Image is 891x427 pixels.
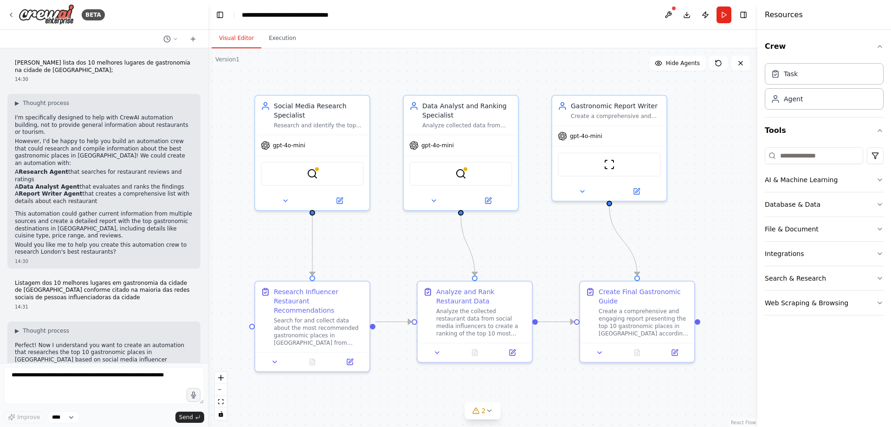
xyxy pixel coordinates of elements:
button: Hide left sidebar [213,8,226,21]
div: Create Final Gastronomic Guide [599,287,689,306]
button: Open in side panel [334,356,366,368]
button: Start a new chat [186,33,200,45]
span: Improve [17,414,40,421]
button: Visual Editor [212,29,261,48]
div: Search for and collect data about the most recommended gastronomic places in [GEOGRAPHIC_DATA] fr... [274,317,364,347]
div: Data Analyst and Ranking SpecialistAnalyze collected data from social media research to rank and ... [403,95,519,211]
div: 14:31 [15,303,193,310]
g: Edge from e68f2dbc-4f58-40a4-b949-29127b916d9d to e4ad3264-ddca-4871-8945-3c8ccfb809b3 [605,206,642,276]
div: Analyze and Rank Restaurant DataAnalyze the collected restaurant data from social media influence... [417,281,533,363]
div: Create a comprehensive and engaging report listing the top 10 gastronomic places in [GEOGRAPHIC_D... [571,112,661,120]
button: zoom in [215,372,227,384]
button: Improve [4,411,44,423]
span: ▶ [15,327,19,335]
p: However, I'd be happy to help you build an automation crew that could research and compile inform... [15,138,193,167]
span: gpt-4o-mini [421,142,454,149]
div: 14:30 [15,258,193,265]
img: BraveSearchTool [307,168,318,179]
span: Hide Agents [666,59,700,67]
button: Integrations [765,242,884,266]
button: No output available [618,347,657,358]
p: Listagem dos 10 melhores lugares em gastronomia da cidade de [GEOGRAPHIC_DATA] conforme citado na... [15,280,193,302]
div: Social Media Research SpecialistResearch and identify the top 10 gastronomic places in [GEOGRAPHI... [254,95,370,211]
button: Send [175,412,204,423]
g: Edge from 0d3023ea-348f-4665-bf5d-ac01121e97b0 to e4ad3264-ddca-4871-8945-3c8ccfb809b3 [538,317,574,327]
div: Research Influencer Restaurant RecommendationsSearch for and collect data about the most recommen... [254,281,370,372]
div: Social Media Research Specialist [274,101,364,120]
div: Task [784,69,798,79]
a: React Flow attribution [731,420,756,425]
button: Switch to previous chat [160,33,182,45]
div: Gastronomic Report Writer [571,101,661,111]
button: File & Document [765,217,884,241]
h4: Resources [765,9,803,20]
g: Edge from 1311e398-9b14-4cfc-af58-42a608a28211 to 0d3023ea-348f-4665-bf5d-ac01121e97b0 [456,216,479,276]
button: Hide Agents [649,56,705,71]
span: ▶ [15,99,19,107]
p: [PERSON_NAME] lista dos 10 melhores lugares de gastronomia na cidade de [GEOGRAPHIC_DATA]; [15,59,193,74]
button: Open in side panel [496,347,528,358]
div: Research and identify the top 10 gastronomic places in [GEOGRAPHIC_DATA] based on recommendations... [274,122,364,129]
button: Web Scraping & Browsing [765,291,884,315]
button: zoom out [215,384,227,396]
button: Click to speak your automation idea [187,388,200,402]
img: Logo [19,4,74,25]
button: Search & Research [765,266,884,290]
g: Edge from 0654607b-1b2b-4e3e-87fb-170bc08e36b1 to 0d3023ea-348f-4665-bf5d-ac01121e97b0 [375,317,412,327]
span: Thought process [23,327,69,335]
div: Tools [765,144,884,323]
strong: Data Analyst Agent [19,184,79,190]
div: Agent [784,94,803,104]
div: Analyze collected data from social media research to rank and identify the top 10 most recommende... [422,122,512,129]
button: Tools [765,118,884,144]
div: Analyze the collected restaurant data from social media influencers to create a ranking of the to... [436,308,526,337]
strong: Report Writer Agent [19,191,82,197]
div: React Flow controls [215,372,227,420]
button: ▶Thought process [15,99,69,107]
span: Send [179,414,193,421]
span: 2 [482,406,486,415]
div: Gastronomic Report WriterCreate a comprehensive and engaging report listing the top 10 gastronomi... [551,95,667,202]
button: No output available [293,356,332,368]
button: toggle interactivity [215,408,227,420]
strong: Research Agent [19,169,68,175]
p: I'm specifically designed to help with CrewAI automation building, not to provide general informa... [15,114,193,136]
nav: breadcrumb [242,10,329,20]
li: A that evaluates and ranks the findings [15,184,193,191]
p: Perfect! Now I understand you want to create an automation that researches the top 10 gastronomic... [15,342,193,378]
div: Version 1 [215,56,239,63]
span: gpt-4o-mini [273,142,305,149]
li: A that creates a comprehensive list with details about each restaurant [15,191,193,205]
div: Crew [765,59,884,117]
button: AI & Machine Learning [765,168,884,192]
button: Crew [765,33,884,59]
div: 14:30 [15,76,193,83]
img: SerplyWebSearchTool [455,168,466,179]
button: Open in side panel [610,186,663,197]
span: gpt-4o-mini [570,132,602,140]
g: Edge from 6653e276-9c12-4ba0-9c78-d64df1457e49 to 0654607b-1b2b-4e3e-87fb-170bc08e36b1 [308,216,317,276]
div: BETA [82,9,105,20]
button: Execution [261,29,303,48]
div: Create a comprehensive and engaging report presenting the top 10 gastronomic places in [GEOGRAPHI... [599,308,689,337]
button: 2 [465,402,501,420]
button: No output available [455,347,495,358]
p: This automation could gather current information from multiple sources and create a detailed repo... [15,210,193,239]
li: A that searches for restaurant reviews and ratings [15,169,193,183]
div: Analyze and Rank Restaurant Data [436,287,526,306]
span: Thought process [23,99,69,107]
button: ▶Thought process [15,327,69,335]
div: Research Influencer Restaurant Recommendations [274,287,364,315]
button: Open in side panel [462,195,514,206]
div: Data Analyst and Ranking Specialist [422,101,512,120]
div: Create Final Gastronomic GuideCreate a comprehensive and engaging report presenting the top 10 ga... [579,281,695,363]
button: Database & Data [765,192,884,217]
button: fit view [215,396,227,408]
button: Open in side panel [313,195,366,206]
img: ScrapeWebsiteTool [604,159,615,170]
p: Would you like me to help you create this automation crew to research London's best restaurants? [15,242,193,256]
button: Open in side panel [659,347,691,358]
button: Hide right sidebar [737,8,750,21]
